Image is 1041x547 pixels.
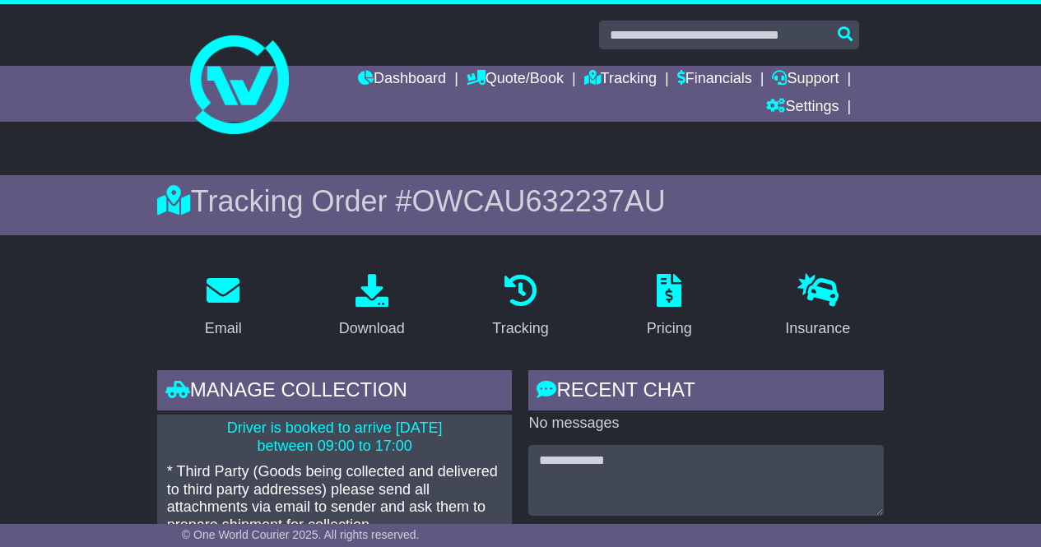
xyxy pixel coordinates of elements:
div: Pricing [647,318,692,340]
a: Pricing [636,268,703,345]
div: RECENT CHAT [528,370,884,415]
div: Download [339,318,405,340]
a: Financials [677,66,752,94]
p: * Third Party (Goods being collected and delivered to third party addresses) please send all atta... [167,463,503,534]
a: Settings [766,94,839,122]
span: © One World Courier 2025. All rights reserved. [182,528,420,541]
div: Insurance [785,318,850,340]
a: Quote/Book [467,66,564,94]
a: Dashboard [358,66,446,94]
p: Driver is booked to arrive [DATE] between 09:00 to 17:00 [167,420,503,455]
div: Email [205,318,242,340]
a: Tracking [584,66,657,94]
div: Tracking [492,318,548,340]
a: Insurance [774,268,861,345]
a: Tracking [481,268,559,345]
p: No messages [528,415,884,433]
div: Manage collection [157,370,513,415]
div: Tracking Order # [157,183,884,219]
a: Email [194,268,253,345]
span: OWCAU632237AU [412,184,666,218]
a: Support [772,66,839,94]
a: Download [328,268,416,345]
